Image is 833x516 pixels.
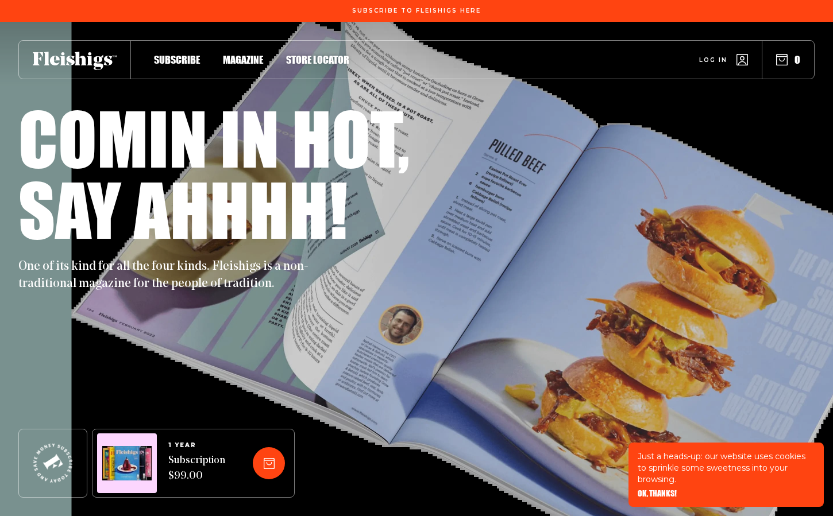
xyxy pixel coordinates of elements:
[699,54,748,65] a: Log in
[18,102,410,173] h1: Comin in hot,
[223,53,263,66] span: Magazine
[168,442,225,449] span: 1 YEAR
[286,53,349,66] span: Store locator
[638,490,677,498] button: OK, THANKS!
[350,7,483,13] a: Subscribe To Fleishigs Here
[154,53,200,66] span: Subscribe
[154,52,200,67] a: Subscribe
[286,52,349,67] a: Store locator
[223,52,263,67] a: Magazine
[168,453,225,484] span: Subscription $99.00
[102,446,152,481] img: Magazines image
[352,7,481,14] span: Subscribe To Fleishigs Here
[699,56,727,64] span: Log in
[18,173,348,245] h1: Say ahhhh!
[776,53,800,66] button: 0
[168,442,225,484] a: 1 YEARSubscription $99.00
[18,258,317,293] p: One of its kind for all the four kinds. Fleishigs is a non-traditional magazine for the people of...
[638,451,815,485] p: Just a heads-up: our website uses cookies to sprinkle some sweetness into your browsing.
